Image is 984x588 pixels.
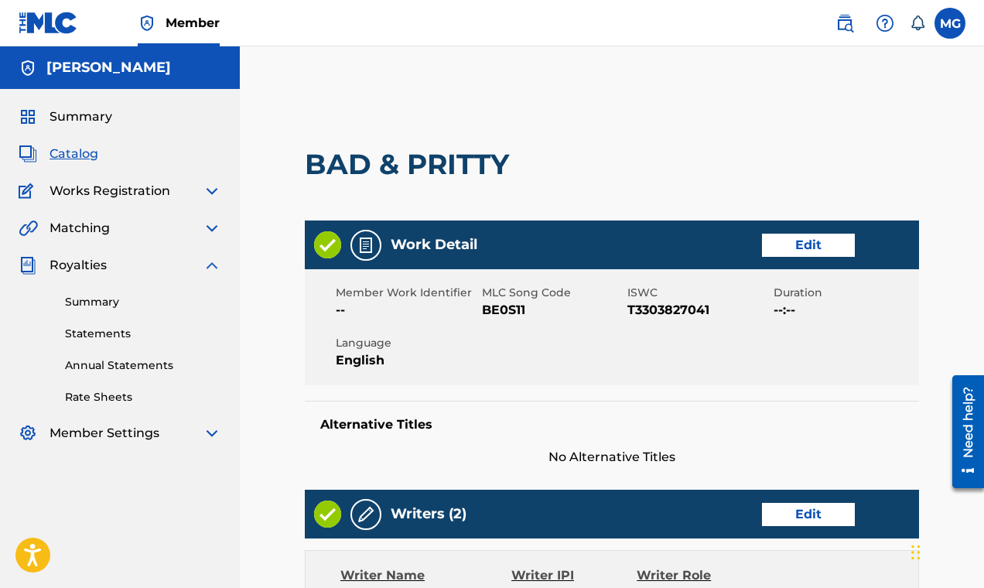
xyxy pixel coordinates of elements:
[138,14,156,32] img: Top Rightsholder
[65,357,221,374] a: Annual Statements
[19,108,112,126] a: SummarySummary
[482,301,624,320] span: BE0S11
[482,285,624,301] span: MLC Song Code
[934,8,965,39] div: User Menu
[340,566,511,585] div: Writer Name
[50,256,107,275] span: Royalties
[203,424,221,443] img: expand
[357,505,375,524] img: Writers
[391,236,477,254] h5: Work Detail
[835,14,854,32] img: search
[941,368,984,496] iframe: Resource Center
[19,12,78,34] img: MLC Logo
[305,448,919,467] span: No Alternative Titles
[19,59,37,77] img: Accounts
[314,231,341,258] img: Valid
[50,424,159,443] span: Member Settings
[19,108,37,126] img: Summary
[336,285,478,301] span: Member Work Identifier
[19,145,98,163] a: CatalogCatalog
[203,219,221,238] img: expand
[314,501,341,528] img: Valid
[907,514,984,588] iframe: Chat Widget
[357,236,375,255] img: Work Detail
[336,301,478,320] span: --
[829,8,860,39] a: Public Search
[166,14,220,32] span: Member
[19,219,38,238] img: Matching
[774,285,916,301] span: Duration
[336,351,478,370] span: English
[876,14,894,32] img: help
[19,182,39,200] img: Works Registration
[870,8,900,39] div: Help
[19,424,37,443] img: Member Settings
[19,145,37,163] img: Catalog
[911,529,921,576] div: Drag
[762,503,855,526] a: Edit
[203,182,221,200] img: expand
[637,566,750,585] div: Writer Role
[65,389,221,405] a: Rate Sheets
[19,256,37,275] img: Royalties
[305,147,517,182] h2: BAD & PRITTY
[46,59,171,77] h5: Mark Gillette
[910,15,925,31] div: Notifications
[627,285,770,301] span: ISWC
[203,256,221,275] img: expand
[336,335,478,351] span: Language
[50,182,170,200] span: Works Registration
[50,145,98,163] span: Catalog
[511,566,637,585] div: Writer IPI
[627,301,770,320] span: T3303827041
[391,505,466,523] h5: Writers (2)
[50,219,110,238] span: Matching
[320,417,904,432] h5: Alternative Titles
[774,301,916,320] span: --:--
[65,294,221,310] a: Summary
[50,108,112,126] span: Summary
[65,326,221,342] a: Statements
[762,234,855,257] a: Edit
